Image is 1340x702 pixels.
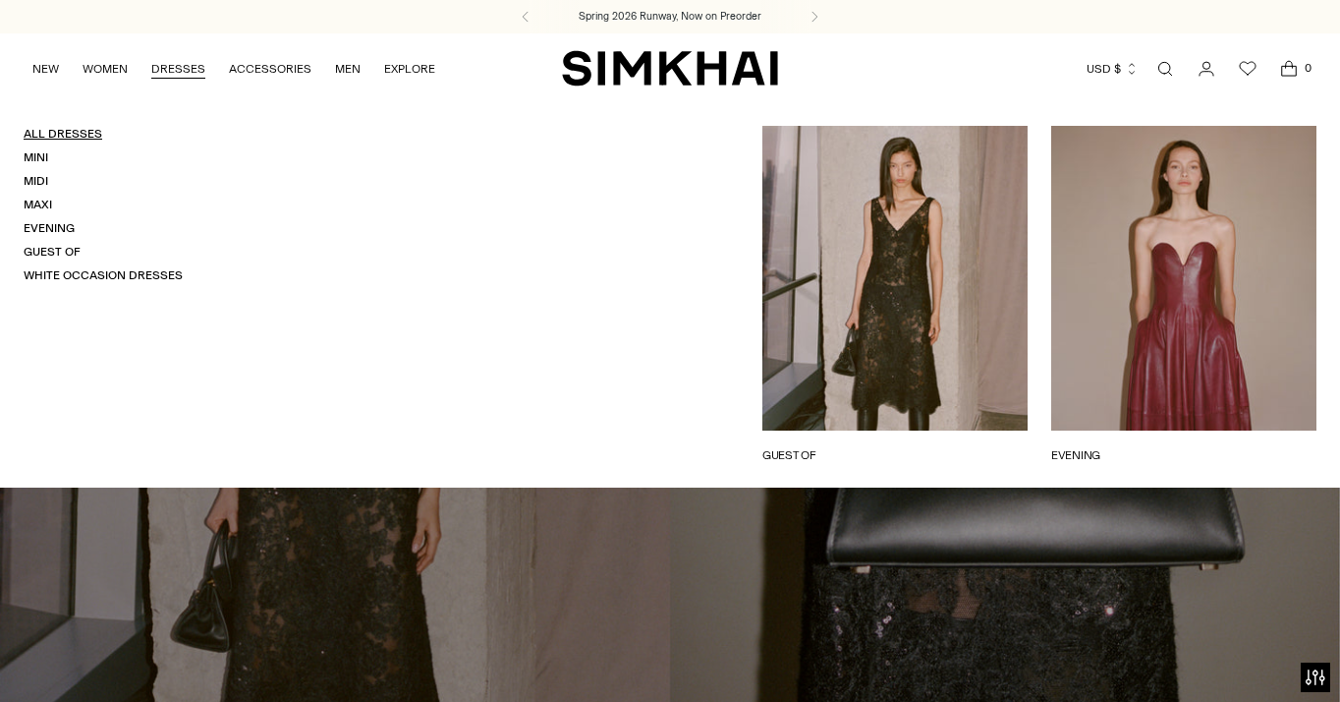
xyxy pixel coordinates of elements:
a: ACCESSORIES [229,47,311,90]
span: 0 [1299,59,1316,77]
a: Wishlist [1228,49,1267,88]
a: SIMKHAI [562,49,778,88]
a: NEW [32,47,59,90]
a: Open search modal [1145,49,1185,88]
a: EXPLORE [384,47,435,90]
a: DRESSES [151,47,205,90]
button: USD $ [1087,47,1139,90]
a: MEN [335,47,361,90]
a: Open cart modal [1269,49,1309,88]
a: WOMEN [83,47,128,90]
a: Go to the account page [1187,49,1226,88]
